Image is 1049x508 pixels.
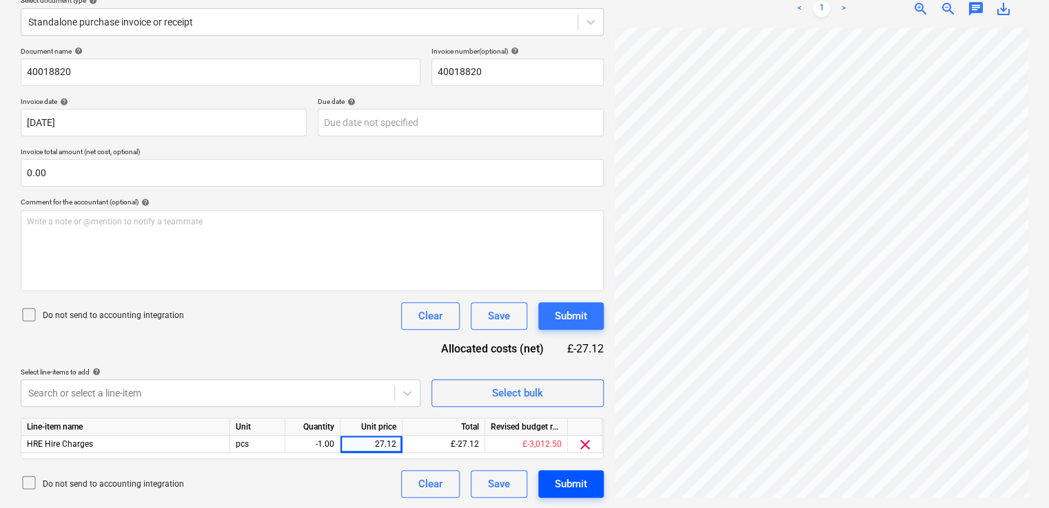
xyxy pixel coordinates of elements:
span: help [90,368,101,376]
div: Save [488,475,510,493]
span: chat [968,1,984,17]
div: Invoice number (optional) [431,47,604,56]
div: 27.12 [346,436,396,453]
div: Document name [21,47,420,56]
button: Submit [538,302,604,330]
span: clear [577,436,593,453]
span: help [57,98,68,106]
input: Invoice date not specified [21,109,307,136]
div: £-27.12 [566,341,604,357]
button: Clear [401,302,460,330]
div: Invoice date [21,97,307,106]
div: Clear [418,475,442,493]
p: Invoice total amount (net cost, optional) [21,147,604,159]
div: Save [488,307,510,325]
span: save_alt [995,1,1012,17]
a: Next page [835,1,852,17]
div: Unit [230,419,285,436]
span: help [139,198,150,207]
div: -1.00 [291,436,334,453]
button: Submit [538,470,604,498]
div: Clear [418,307,442,325]
a: Previous page [791,1,808,17]
iframe: Chat Widget [980,442,1049,508]
button: Save [471,302,527,330]
div: Line-item name [21,419,230,436]
div: £-27.12 [403,436,485,453]
div: Revised budget remaining [485,419,568,436]
p: Do not send to accounting integration [43,478,184,490]
div: Select bulk [492,384,543,402]
div: Submit [555,307,587,325]
div: Quantity [285,419,340,436]
div: pcs [230,436,285,453]
span: help [345,98,356,106]
div: Unit price [340,419,403,436]
span: HRE Hire Charges [27,439,93,449]
input: Due date not specified [318,109,604,136]
div: £-3,012.50 [485,436,568,453]
span: zoom_out [940,1,957,17]
input: Invoice total amount (net cost, optional) [21,159,604,187]
a: Page 1 is your current page [813,1,830,17]
p: Do not send to accounting integration [43,310,184,321]
span: help [72,47,83,55]
div: Select line-items to add [21,368,420,377]
button: Clear [401,470,460,498]
div: Comment for the accountant (optional) [21,198,604,207]
div: Submit [555,475,587,493]
input: Document name [21,59,420,86]
span: zoom_in [913,1,929,17]
button: Select bulk [431,379,604,407]
input: Invoice number [431,59,604,86]
div: Allocated costs (net) [425,341,566,357]
div: Total [403,419,485,436]
div: Due date [318,97,604,106]
span: help [508,47,519,55]
button: Save [471,470,527,498]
